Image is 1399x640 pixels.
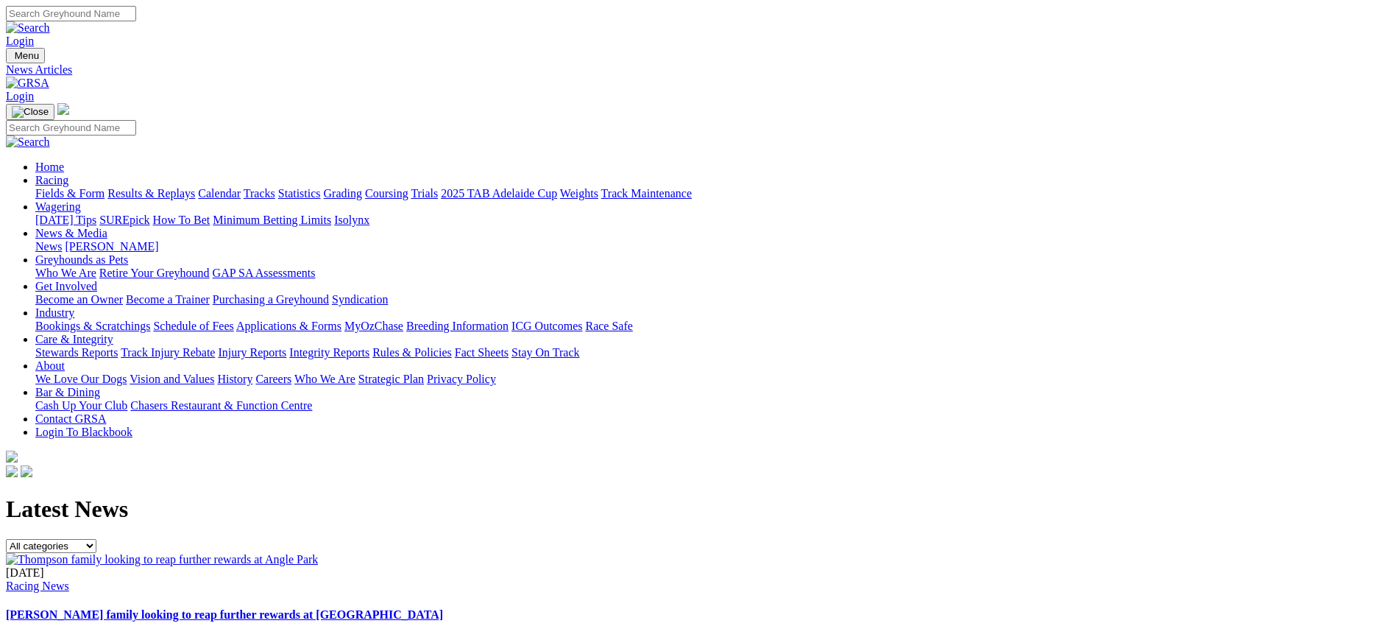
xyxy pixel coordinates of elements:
[6,136,50,149] img: Search
[218,346,286,359] a: Injury Reports
[12,106,49,118] img: Close
[35,280,97,292] a: Get Involved
[35,346,1393,359] div: Care & Integrity
[6,553,318,566] img: Thompson family looking to reap further rewards at Angle Park
[344,320,403,332] a: MyOzChase
[324,187,362,200] a: Grading
[455,346,509,359] a: Fact Sheets
[35,240,62,253] a: News
[35,426,132,438] a: Login To Blackbook
[35,293,1393,306] div: Get Involved
[244,187,275,200] a: Tracks
[35,306,74,319] a: Industry
[332,293,388,306] a: Syndication
[6,35,34,47] a: Login
[334,214,369,226] a: Isolynx
[6,63,1393,77] a: News Articles
[358,373,424,385] a: Strategic Plan
[255,373,291,385] a: Careers
[6,104,54,120] button: Toggle navigation
[130,373,214,385] a: Vision and Values
[35,373,127,385] a: We Love Our Dogs
[35,412,106,425] a: Contact GRSA
[289,346,369,359] a: Integrity Reports
[130,399,312,412] a: Chasers Restaurant & Function Centre
[213,293,329,306] a: Purchasing a Greyhound
[35,267,1393,280] div: Greyhounds as Pets
[57,103,69,115] img: logo-grsa-white.png
[35,240,1393,253] div: News & Media
[35,373,1393,386] div: About
[441,187,557,200] a: 2025 TAB Adelaide Cup
[6,48,45,63] button: Toggle navigation
[213,267,316,279] a: GAP SA Assessments
[35,214,1393,227] div: Wagering
[6,21,50,35] img: Search
[6,608,443,621] a: [PERSON_NAME] family looking to reap further rewards at [GEOGRAPHIC_DATA]
[15,50,39,61] span: Menu
[6,90,34,102] a: Login
[365,187,408,200] a: Coursing
[35,346,118,359] a: Stewards Reports
[6,451,18,463] img: logo-grsa-white.png
[198,187,241,200] a: Calendar
[35,214,96,226] a: [DATE] Tips
[6,465,18,477] img: facebook.svg
[35,386,100,398] a: Bar & Dining
[372,346,452,359] a: Rules & Policies
[511,346,579,359] a: Stay On Track
[35,227,107,239] a: News & Media
[99,267,210,279] a: Retire Your Greyhound
[213,214,331,226] a: Minimum Betting Limits
[121,346,215,359] a: Track Injury Rebate
[6,496,1393,523] h1: Latest News
[35,399,127,412] a: Cash Up Your Club
[406,320,509,332] a: Breeding Information
[35,253,128,266] a: Greyhounds as Pets
[35,161,64,173] a: Home
[411,187,438,200] a: Trials
[6,566,44,579] span: [DATE]
[21,465,32,477] img: twitter.svg
[35,187,105,200] a: Fields & Form
[107,187,195,200] a: Results & Replays
[35,399,1393,412] div: Bar & Dining
[153,320,233,332] a: Schedule of Fees
[35,320,150,332] a: Bookings & Scratchings
[99,214,149,226] a: SUREpick
[294,373,355,385] a: Who We Are
[65,240,158,253] a: [PERSON_NAME]
[6,6,136,21] input: Search
[35,267,96,279] a: Who We Are
[427,373,496,385] a: Privacy Policy
[35,320,1393,333] div: Industry
[217,373,252,385] a: History
[153,214,210,226] a: How To Bet
[35,200,81,213] a: Wagering
[126,293,210,306] a: Become a Trainer
[560,187,598,200] a: Weights
[601,187,692,200] a: Track Maintenance
[6,580,69,592] a: Racing News
[6,120,136,136] input: Search
[35,359,65,372] a: About
[236,320,341,332] a: Applications & Forms
[278,187,321,200] a: Statistics
[35,333,113,345] a: Care & Integrity
[35,187,1393,200] div: Racing
[511,320,582,332] a: ICG Outcomes
[35,293,123,306] a: Become an Owner
[585,320,632,332] a: Race Safe
[6,77,49,90] img: GRSA
[35,174,68,186] a: Racing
